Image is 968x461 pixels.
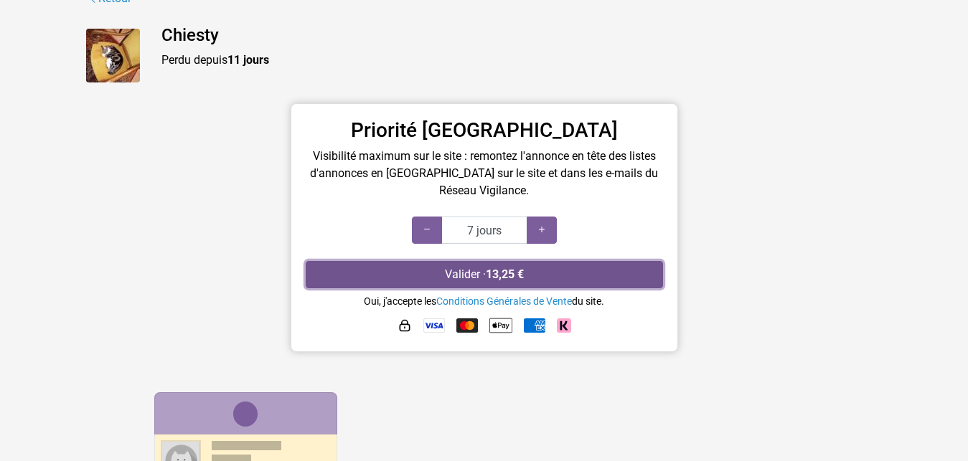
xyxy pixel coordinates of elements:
[306,148,663,199] p: Visibilité maximum sur le site : remontez l'annonce en tête des listes d'annonces en [GEOGRAPHIC_...
[524,318,545,333] img: American Express
[436,295,572,307] a: Conditions Générales de Vente
[306,261,663,288] button: Valider ·13,25 €
[161,52,883,69] p: Perdu depuis
[398,318,412,333] img: HTTPS : paiement sécurisé
[423,318,445,333] img: Visa
[227,53,269,67] strong: 11 jours
[486,267,524,281] strong: 13,25 €
[306,118,663,143] h3: Priorité [GEOGRAPHIC_DATA]
[456,318,478,333] img: Mastercard
[557,318,571,333] img: Klarna
[364,295,604,307] small: Oui, j'accepte les du site.
[161,25,883,46] h4: Chiesty
[489,314,512,337] img: Apple Pay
